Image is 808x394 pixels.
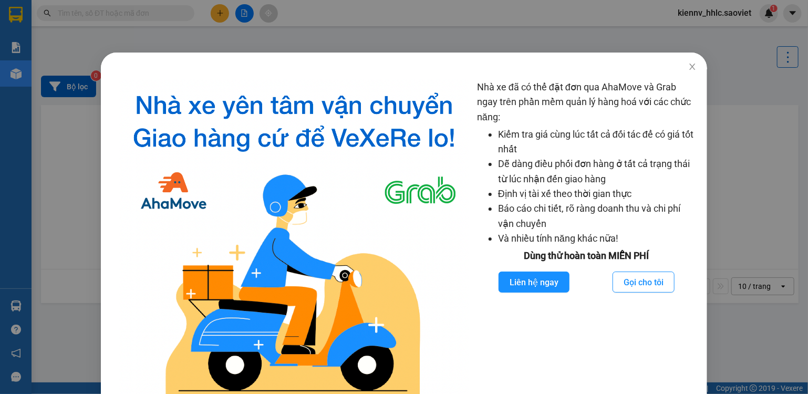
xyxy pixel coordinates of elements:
[499,272,569,293] button: Liên hệ ngay
[624,276,664,289] span: Gọi cho tôi
[688,63,697,71] span: close
[498,201,697,231] li: Báo cáo chi tiết, rõ ràng doanh thu và chi phí vận chuyển
[498,127,697,157] li: Kiểm tra giá cùng lúc tất cả đối tác để có giá tốt nhất
[498,231,697,246] li: Và nhiều tính năng khác nữa!
[477,248,697,263] div: Dùng thử hoàn toàn MIỄN PHÍ
[498,157,697,186] li: Dễ dàng điều phối đơn hàng ở tất cả trạng thái từ lúc nhận đến giao hàng
[498,186,697,201] li: Định vị tài xế theo thời gian thực
[613,272,675,293] button: Gọi cho tôi
[510,276,558,289] span: Liên hệ ngay
[678,53,707,82] button: Close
